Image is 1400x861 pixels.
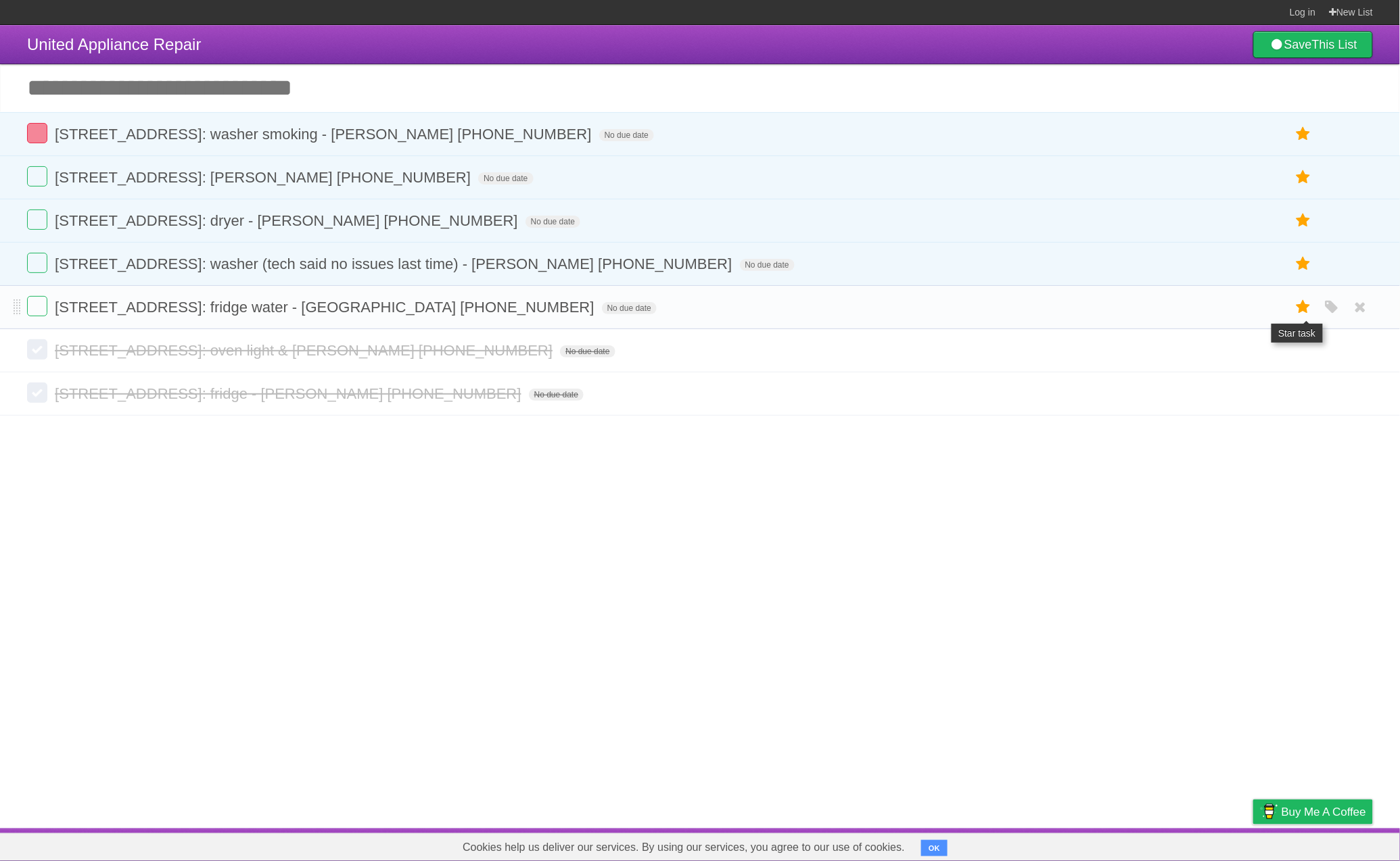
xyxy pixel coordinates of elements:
span: No due date [560,345,615,358]
a: About [1073,832,1102,858]
span: [STREET_ADDRESS]: dryer - [PERSON_NAME] [PHONE_NUMBER]‬ [55,212,521,229]
label: Done [27,339,47,360]
a: SaveThis List [1253,31,1373,58]
span: [STREET_ADDRESS]: washer smoking - [PERSON_NAME] [PHONE_NUMBER] [55,126,594,143]
span: United Appliance Repair [27,35,202,53]
span: [STREET_ADDRESS]: washer (tech said no issues last time) - [PERSON_NAME] [PHONE_NUMBER] [55,255,735,272]
label: Done [27,123,47,143]
span: [STREET_ADDRESS]: [PERSON_NAME] [PHONE_NUMBER] [55,169,474,186]
a: Terms [1190,832,1219,858]
label: Done [27,210,47,230]
label: Done [27,383,47,403]
a: Buy me a coffee [1253,799,1373,825]
img: Buy me a coffee [1260,800,1278,823]
span: Buy me a coffee [1282,800,1366,824]
label: Done [27,166,47,187]
label: Star task [1290,210,1316,232]
span: No due date [529,389,584,401]
a: Privacy [1236,832,1271,858]
span: Cookies help us deliver our services. By using our services, you agree to our use of cookies. [449,834,918,861]
span: [STREET_ADDRESS]: fridge - [PERSON_NAME] [PHONE_NUMBER] [55,385,525,402]
span: No due date [602,302,657,314]
span: No due date [478,172,533,184]
b: This List [1312,38,1357,51]
span: No due date [740,259,795,271]
a: Developers [1118,832,1173,858]
button: OK [921,840,948,856]
a: Suggest a feature [1288,832,1373,858]
label: Star task [1290,166,1316,189]
label: Done [27,296,47,316]
label: Star task [1290,296,1316,318]
span: [STREET_ADDRESS]: oven light & [PERSON_NAME] [PHONE_NUMBER] [55,342,556,359]
span: No due date [526,216,580,228]
span: No due date [599,129,654,141]
label: Star task [1290,123,1316,145]
label: Done [27,253,47,273]
label: Star task [1290,253,1316,275]
span: [STREET_ADDRESS]: fridge water - [GEOGRAPHIC_DATA] [PHONE_NUMBER] [55,299,597,316]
